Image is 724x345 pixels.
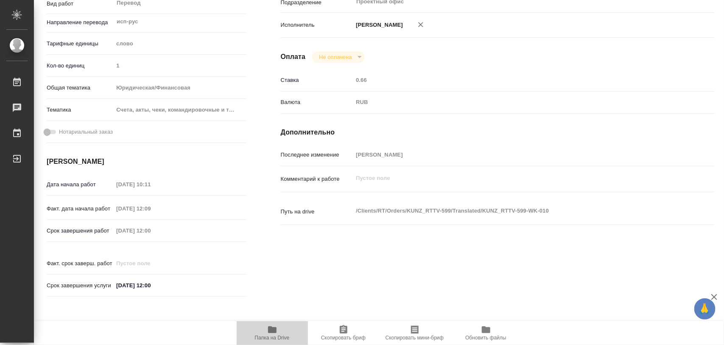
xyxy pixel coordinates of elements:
[47,180,113,189] p: Дата начала работ
[353,95,678,109] div: RUB
[321,335,366,341] span: Скопировать бриф
[694,298,716,320] button: 🙏
[113,59,246,72] input: Пустое поле
[47,205,113,213] p: Факт. дата начала работ
[113,103,246,117] div: Счета, акты, чеки, командировочные и таможенные документы
[255,335,290,341] span: Папка на Drive
[47,227,113,235] p: Срок завершения работ
[281,52,306,62] h4: Оплата
[47,84,113,92] p: Общая тематика
[47,39,113,48] p: Тарифные единицы
[113,224,187,237] input: Пустое поле
[113,36,246,51] div: слово
[353,21,403,29] p: [PERSON_NAME]
[113,279,187,292] input: ✎ Введи что-нибудь
[47,157,247,167] h4: [PERSON_NAME]
[379,321,450,345] button: Скопировать мини-бриф
[312,51,364,63] div: Не оплачена
[47,281,113,290] p: Срок завершения услуги
[353,74,678,86] input: Пустое поле
[308,321,379,345] button: Скопировать бриф
[281,175,353,183] p: Комментарий к работе
[113,178,187,191] input: Пустое поле
[316,53,354,61] button: Не оплачена
[113,202,187,215] input: Пустое поле
[353,204,678,218] textarea: /Clients/RT/Orders/KUNZ_RTTV-599/Translated/KUNZ_RTTV-599-WK-010
[450,321,522,345] button: Обновить файлы
[281,151,353,159] p: Последнее изменение
[237,321,308,345] button: Папка на Drive
[59,128,113,136] span: Нотариальный заказ
[47,106,113,114] p: Тематика
[386,335,444,341] span: Скопировать мини-бриф
[353,149,678,161] input: Пустое поле
[47,62,113,70] p: Кол-во единиц
[411,15,430,34] button: Удалить исполнителя
[281,76,353,84] p: Ставка
[47,259,113,268] p: Факт. срок заверш. работ
[281,21,353,29] p: Исполнитель
[47,18,113,27] p: Направление перевода
[281,127,715,137] h4: Дополнительно
[281,208,353,216] p: Путь на drive
[113,257,187,269] input: Пустое поле
[465,335,506,341] span: Обновить файлы
[698,300,712,318] span: 🙏
[113,81,246,95] div: Юридическая/Финансовая
[281,98,353,107] p: Валюта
